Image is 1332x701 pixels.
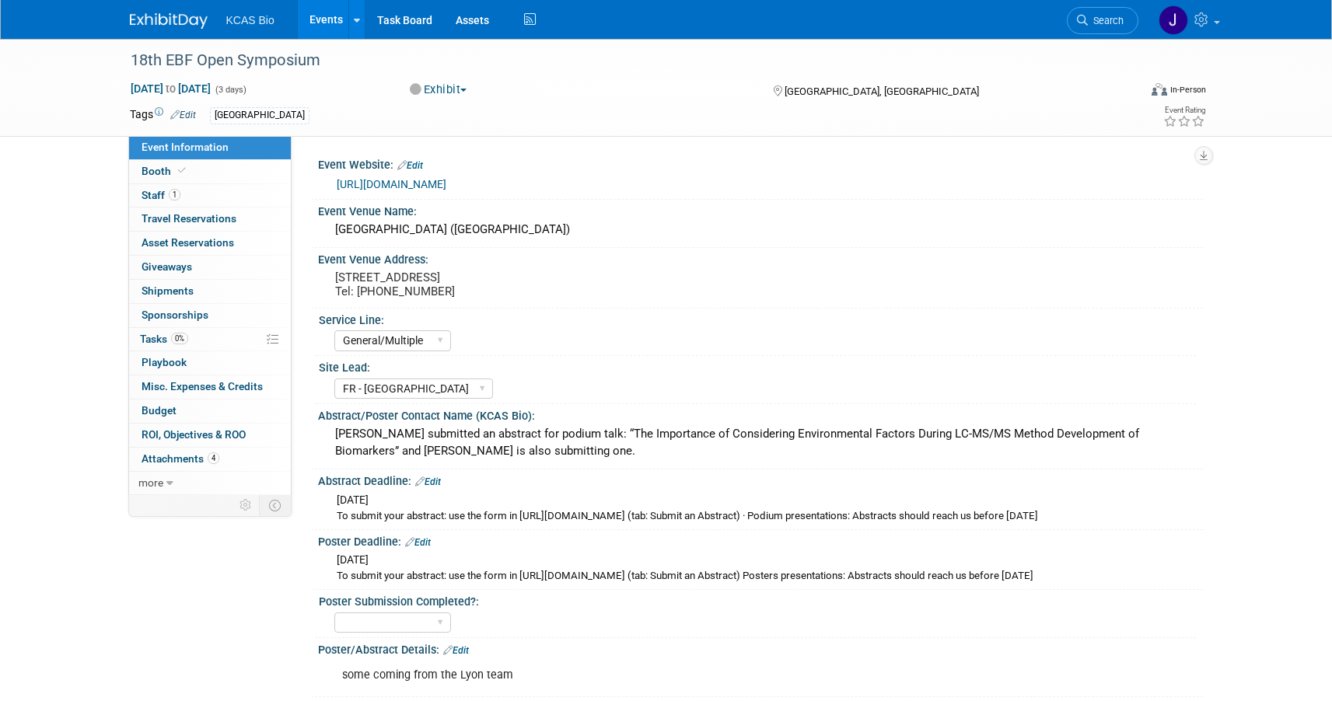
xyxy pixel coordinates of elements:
[129,424,291,447] a: ROI, Objectives & ROO
[1088,15,1124,26] span: Search
[142,212,236,225] span: Travel Reservations
[142,189,180,201] span: Staff
[129,304,291,327] a: Sponsorships
[319,590,1196,609] div: Poster Submission Completed?:
[397,160,423,171] a: Edit
[140,333,188,345] span: Tasks
[330,422,1191,463] div: [PERSON_NAME] submitted an abstract for podium talk: “The Importance of Considering Environmental...
[318,248,1203,267] div: Event Venue Address:
[1152,83,1167,96] img: Format-Inperson.png
[129,351,291,375] a: Playbook
[129,184,291,208] a: Staff1
[130,106,196,124] td: Tags
[318,469,1203,490] div: Abstract Deadline:
[129,280,291,303] a: Shipments
[142,309,208,321] span: Sponsorships
[142,356,187,368] span: Playbook
[129,472,291,495] a: more
[337,553,369,566] span: [DATE]
[318,404,1203,424] div: Abstract/Poster Contact Name (KCAS Bio):
[138,476,163,489] span: more
[318,153,1203,173] div: Event Website:
[163,82,178,95] span: to
[232,495,260,515] td: Personalize Event Tab Strip
[129,448,291,471] a: Attachments4
[226,14,274,26] span: KCAS Bio
[443,645,469,656] a: Edit
[142,236,234,249] span: Asset Reservations
[129,256,291,279] a: Giveaways
[178,166,186,175] i: Booth reservation complete
[318,638,1203,658] div: Poster/Abstract Details:
[1067,7,1138,34] a: Search
[318,200,1203,219] div: Event Venue Name:
[129,160,291,183] a: Booth
[129,375,291,399] a: Misc. Expenses & Credits
[170,110,196,120] a: Edit
[142,141,229,153] span: Event Information
[318,530,1203,550] div: Poster Deadline:
[129,136,291,159] a: Event Information
[210,107,309,124] div: [GEOGRAPHIC_DATA]
[337,493,369,506] span: [DATE]
[142,452,219,465] span: Attachments
[319,356,1196,375] div: Site Lead:
[125,47,1115,75] div: 18th EBF Open Symposium
[415,476,441,487] a: Edit
[142,380,263,392] span: Misc. Expenses & Credits
[214,85,246,95] span: (3 days)
[404,82,473,98] button: Exhibit
[1159,5,1188,35] img: Jason Hannah
[129,328,291,351] a: Tasks0%
[129,399,291,423] a: Budget
[129,208,291,231] a: Travel Reservations
[208,452,219,464] span: 4
[330,218,1191,242] div: [GEOGRAPHIC_DATA] ([GEOGRAPHIC_DATA])
[142,404,177,417] span: Budget
[785,85,979,97] span: [GEOGRAPHIC_DATA], [GEOGRAPHIC_DATA]
[142,260,192,273] span: Giveaways
[319,309,1196,328] div: Service Line:
[130,82,212,96] span: [DATE] [DATE]
[335,270,669,298] pre: [STREET_ADDRESS] Tel: [PHONE_NUMBER]
[1163,106,1205,114] div: Event Rating
[169,189,180,201] span: 1
[337,569,1191,584] div: To submit your abstract: use the form in [URL][DOMAIN_NAME] (tab: Submit an Abstract) Posters pre...
[142,284,194,297] span: Shipments
[129,232,291,255] a: Asset Reservations
[405,537,431,548] a: Edit
[142,165,189,177] span: Booth
[331,660,1032,691] div: some coming from the Lyon team
[337,178,446,190] a: [URL][DOMAIN_NAME]
[130,13,208,29] img: ExhibitDay
[1047,81,1207,104] div: Event Format
[142,428,246,441] span: ROI, Objectives & ROO
[337,509,1191,524] div: To submit your abstract: use the form in [URL][DOMAIN_NAME] (tab: Submit an Abstract) · Podium pr...
[171,333,188,344] span: 0%
[1169,84,1206,96] div: In-Person
[259,495,291,515] td: Toggle Event Tabs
